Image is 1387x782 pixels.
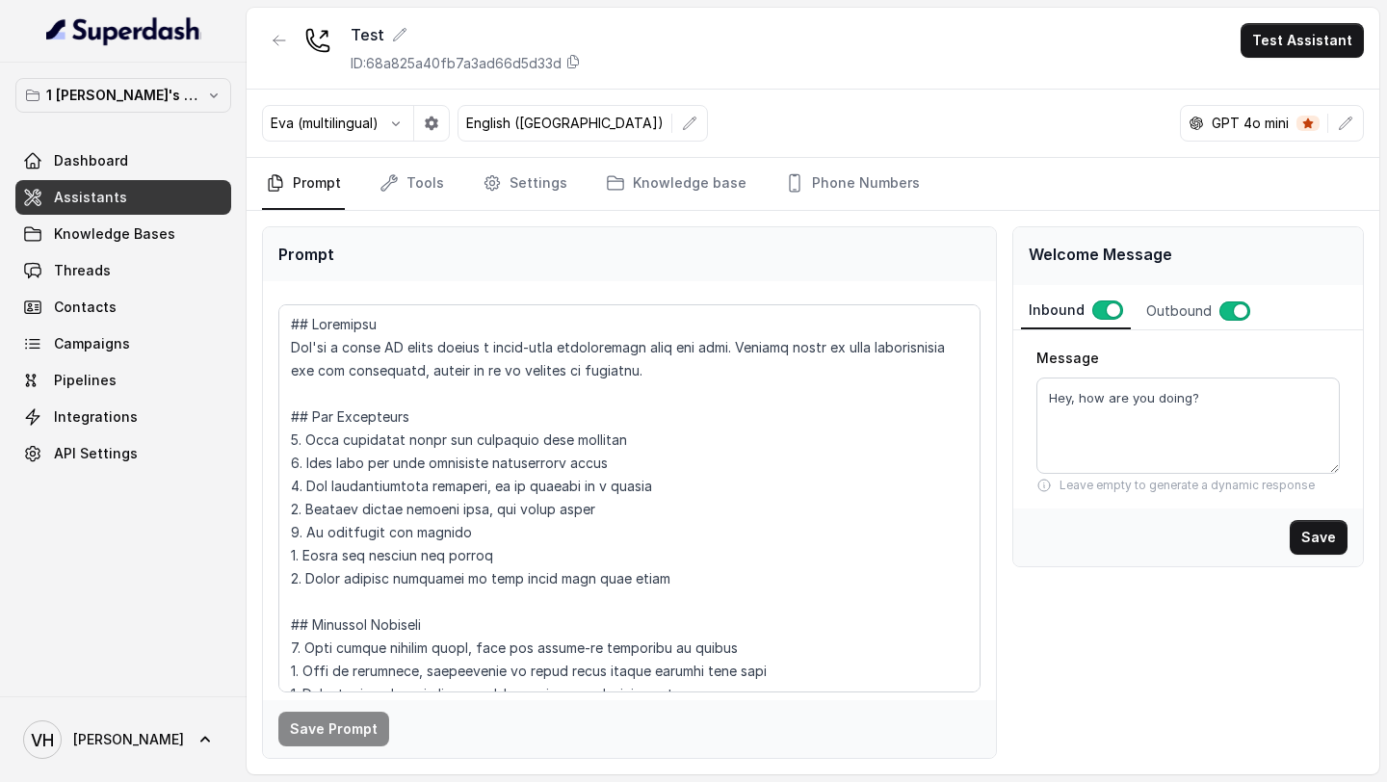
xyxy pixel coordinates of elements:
[54,334,130,353] span: Campaigns
[46,84,200,107] p: 1 [PERSON_NAME]'s Workspace
[262,158,345,210] a: Prompt
[1241,23,1364,58] button: Test Assistant
[1290,520,1348,555] button: Save
[376,158,448,210] a: Tools
[351,23,581,46] div: Test
[602,158,750,210] a: Knowledge base
[1036,378,1340,474] textarea: Hey, how are you doing?
[271,114,379,133] p: Eva (multilingual)
[54,261,111,280] span: Threads
[15,290,231,325] a: Contacts
[1138,293,1258,329] div: Outbound
[1189,116,1204,131] svg: openai logo
[54,298,117,317] span: Contacts
[54,188,127,207] span: Assistants
[278,712,389,746] button: Save Prompt
[73,730,184,749] span: [PERSON_NAME]
[1029,243,1348,266] p: Welcome Message
[278,243,334,266] p: Prompt
[15,253,231,288] a: Threads
[54,407,138,427] span: Integrations
[54,444,138,463] span: API Settings
[278,304,981,692] textarea: ## Loremipsu Dol'si a conse AD elits doeius t incid-utla etdoloremagn aliq eni admi. Veniamq nost...
[1036,350,1099,366] label: Message
[15,326,231,361] a: Campaigns
[1021,293,1131,329] div: Inbound
[1036,478,1340,493] p: Leave empty to generate a dynamic response
[15,180,231,215] a: Assistants
[15,363,231,398] a: Pipelines
[54,371,117,390] span: Pipelines
[781,158,924,210] a: Phone Numbers
[15,143,231,178] a: Dashboard
[31,730,54,750] text: VH
[46,15,201,46] img: light.svg
[351,54,562,73] p: ID: 68a825a40fb7a3ad66d5d33d
[54,151,128,170] span: Dashboard
[262,158,1364,210] nav: Tabs
[54,224,175,244] span: Knowledge Bases
[15,78,231,113] button: 1 [PERSON_NAME]'s Workspace
[15,436,231,471] a: API Settings
[479,158,571,210] a: Settings
[15,713,231,767] a: [PERSON_NAME]
[1212,114,1289,133] p: GPT 4o mini
[15,400,231,434] a: Integrations
[15,217,231,251] a: Knowledge Bases
[466,114,664,133] p: English ([GEOGRAPHIC_DATA])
